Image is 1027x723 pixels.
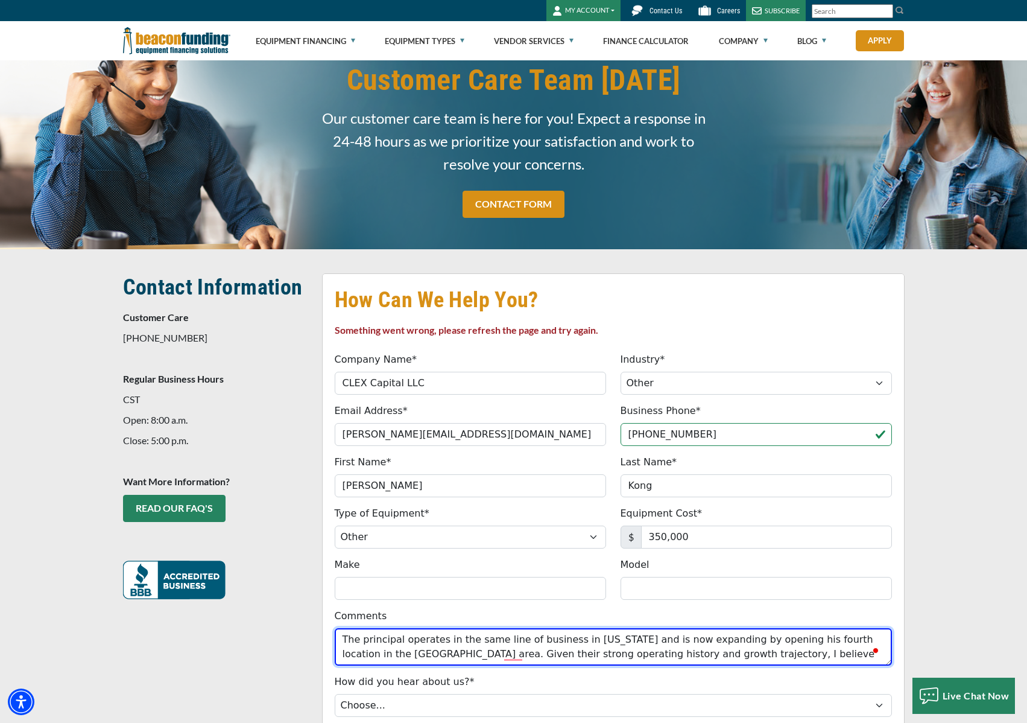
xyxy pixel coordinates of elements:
label: First Name* [335,455,391,470]
a: Clear search text [880,7,890,16]
strong: Want More Information? [123,476,230,487]
img: Beacon Funding Corporation logo [123,21,230,60]
a: Vendor Services [494,22,574,60]
label: Industry* [621,352,665,367]
p: Something went wrong, please refresh the page and try again. [335,323,892,337]
h2: How Can We Help You? [335,286,892,314]
input: Doe [621,474,892,497]
a: Company [719,22,768,60]
img: READ OUR FAQ's [123,561,226,599]
span: Careers [717,7,740,15]
span: Live Chat Now [943,690,1010,701]
p: [PHONE_NUMBER] [123,331,308,345]
input: jdoe@gmail.com [335,423,606,446]
label: Equipment Cost* [621,506,703,521]
a: Apply [856,30,904,51]
label: How did you hear about us?* [335,675,475,689]
input: Search [812,4,893,18]
input: John [335,474,606,497]
a: Blog [797,22,826,60]
h1: Reach Out to Our [322,28,706,98]
p: Close: 5:00 p.m. [123,433,308,448]
a: READ OUR FAQ's - open in a new tab [123,495,226,522]
a: Equipment Types [385,22,464,60]
span: $ [621,526,642,549]
span: Customer Care Team [DATE] [322,63,706,98]
label: Email Address* [335,404,408,418]
input: 50,000 [641,526,892,549]
p: Open: 8:00 a.m. [123,413,308,427]
textarea: To enrich screen reader interactions, please activate Accessibility in Grammarly extension settings [335,628,892,666]
p: CST [123,392,308,407]
label: Business Phone* [621,404,701,418]
label: Model [621,558,649,572]
label: Last Name* [621,455,677,470]
strong: Regular Business Hours [123,373,224,384]
div: Accessibility Menu [8,689,34,715]
input: (555) 555-5555 [621,423,892,446]
label: Make [335,558,360,572]
a: CONTACT FORM [463,191,564,218]
strong: Customer Care [123,311,189,323]
h2: Contact Information [123,273,308,301]
a: Equipment Financing [256,22,355,60]
input: Beacon Funding [335,372,606,395]
label: Type of Equipment* [335,506,429,521]
button: Live Chat Now [912,678,1016,714]
label: Company Name* [335,352,417,367]
label: Comments [335,609,387,623]
img: Search [895,5,905,15]
span: Our customer care team is here for you! Expect a response in 24-48 hours as we prioritize your sa... [322,107,706,176]
a: Finance Calculator [603,22,689,60]
span: Contact Us [649,7,682,15]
